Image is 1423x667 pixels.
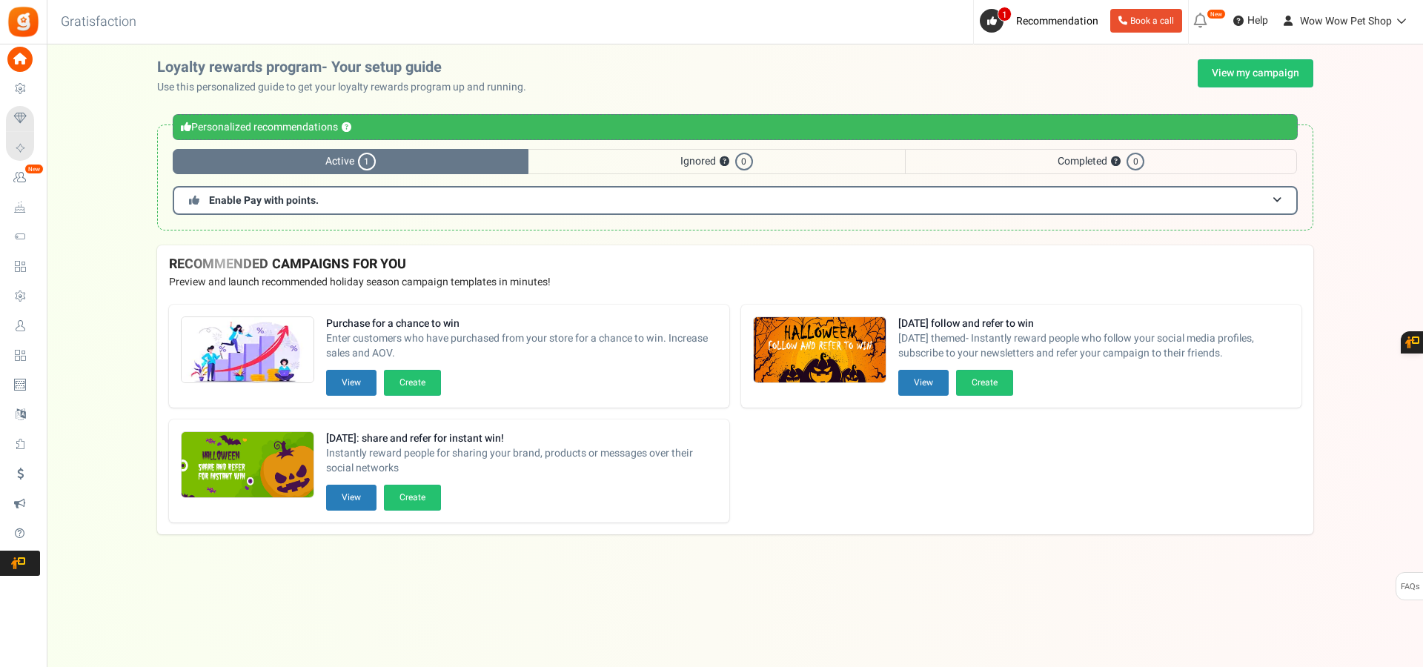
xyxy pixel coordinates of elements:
em: New [24,164,44,174]
span: Instantly reward people for sharing your brand, products or messages over their social networks [326,446,717,476]
button: Create [384,370,441,396]
h4: RECOMMENDED CAMPAIGNS FOR YOU [169,257,1301,272]
h2: Loyalty rewards program- Your setup guide [157,59,538,76]
button: ? [342,123,351,133]
a: 1 Recommendation [980,9,1104,33]
span: Completed [905,149,1297,174]
a: New [6,165,40,190]
button: ? [720,157,729,167]
span: FAQs [1400,573,1420,601]
span: 1 [998,7,1012,21]
span: Active [173,149,528,174]
span: [DATE] themed- Instantly reward people who follow your social media profiles, subscribe to your n... [898,331,1290,361]
strong: [DATE] follow and refer to win [898,316,1290,331]
button: View [326,370,377,396]
span: 1 [358,153,376,170]
span: Help [1244,13,1268,28]
img: Gratisfaction [7,5,40,39]
button: ? [1111,157,1121,167]
h3: Gratisfaction [44,7,153,37]
span: Enable Pay with points. [209,193,319,208]
p: Preview and launch recommended holiday season campaign templates in minutes! [169,275,1301,290]
span: Ignored [528,149,905,174]
img: Recommended Campaigns [182,432,314,499]
a: Help [1227,9,1274,33]
span: Enter customers who have purchased from your store for a chance to win. Increase sales and AOV. [326,331,717,361]
img: Recommended Campaigns [182,317,314,384]
button: View [326,485,377,511]
button: Create [956,370,1013,396]
span: Recommendation [1016,13,1098,29]
span: Wow Wow Pet Shop [1300,13,1392,29]
em: New [1207,9,1226,19]
a: View my campaign [1198,59,1313,87]
p: Use this personalized guide to get your loyalty rewards program up and running. [157,80,538,95]
strong: [DATE]: share and refer for instant win! [326,431,717,446]
a: Book a call [1110,9,1182,33]
img: Recommended Campaigns [754,317,886,384]
button: Create [384,485,441,511]
strong: Purchase for a chance to win [326,316,717,331]
span: 0 [735,153,753,170]
div: Personalized recommendations [173,114,1298,140]
span: 0 [1127,153,1144,170]
button: View [898,370,949,396]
